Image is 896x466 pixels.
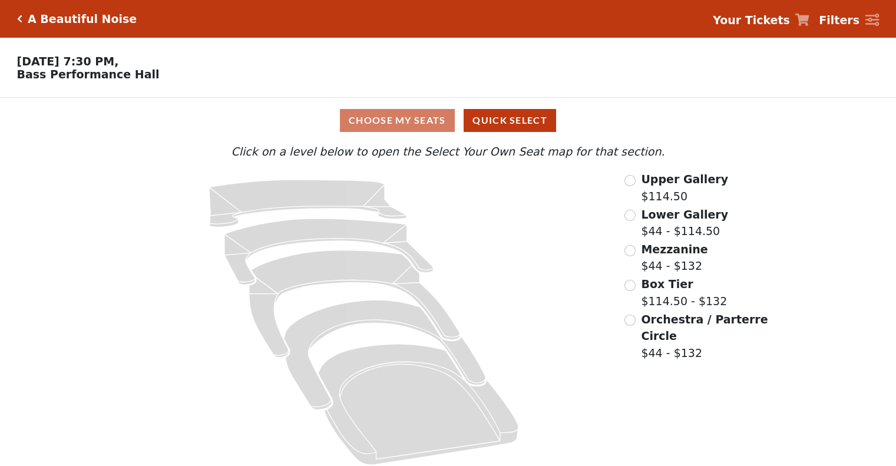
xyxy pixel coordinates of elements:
span: Lower Gallery [641,208,728,221]
strong: Filters [819,14,859,27]
label: $114.50 [641,171,728,204]
span: Orchestra / Parterre Circle [641,313,768,343]
span: Upper Gallery [641,173,728,186]
label: $44 - $132 [641,241,707,275]
p: Click on a level below to open the Select Your Own Seat map for that section. [120,143,775,160]
a: Click here to go back to filters [17,15,22,23]
path: Lower Gallery - Seats Available: 37 [224,219,434,285]
h5: A Beautiful Noise [28,12,137,26]
span: Box Tier [641,277,693,290]
path: Upper Gallery - Seats Available: 259 [209,180,407,227]
path: Orchestra / Parterre Circle - Seats Available: 11 [319,344,519,465]
a: Filters [819,12,879,29]
strong: Your Tickets [713,14,790,27]
span: Mezzanine [641,243,707,256]
a: Your Tickets [713,12,809,29]
label: $44 - $114.50 [641,206,728,240]
label: $114.50 - $132 [641,276,727,309]
label: $44 - $132 [641,311,769,362]
button: Quick Select [464,109,556,132]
